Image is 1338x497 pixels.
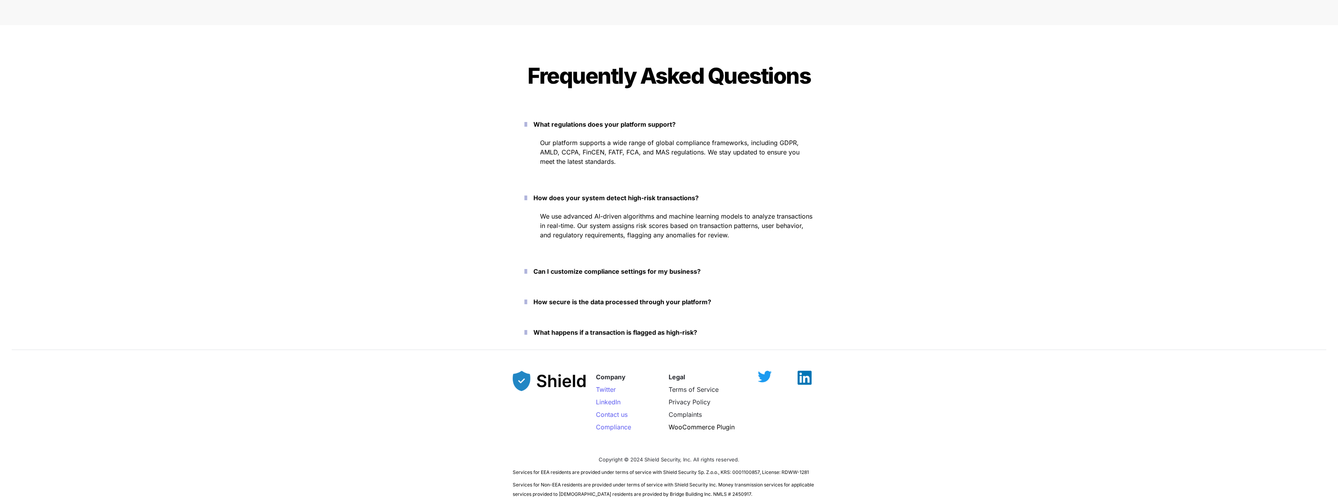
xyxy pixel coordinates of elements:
[596,423,631,431] a: Compliance
[513,210,825,253] div: How does your system detect high-risk transactions?
[596,411,628,418] a: Contact us
[513,290,825,314] button: How secure is the data processed through your platform?
[513,482,815,497] span: Services for Non-EEA residents are provided under terms of service with Shield Security Inc. Mone...
[533,194,699,202] strong: How does your system detect high-risk transactions?
[528,63,810,89] span: Frequently Asked Questions
[533,298,711,306] strong: How secure is the data processed through your platform?
[669,398,710,406] a: Privacy Policy
[596,386,616,393] a: Twitter
[669,386,719,393] a: Terms of Service
[669,411,702,418] a: Complaints
[596,398,621,406] a: LinkedIn
[540,212,814,239] span: We use advanced AI-driven algorithms and machine learning models to analyze transactions in real-...
[533,120,676,128] strong: What regulations does your platform support?
[596,373,626,381] strong: Company
[513,112,825,136] button: What regulations does your platform support?
[669,373,685,381] strong: Legal
[599,456,739,463] span: Copyright © 2024 Shield Security, Inc. All rights reserved.
[540,139,801,165] span: Our platform supports a wide range of global compliance frameworks, including GDPR, AMLD, CCPA, F...
[533,267,701,275] strong: Can I customize compliance settings for my business?
[513,186,825,210] button: How does your system detect high-risk transactions?
[669,423,735,431] a: WooCommerce Plugin
[513,320,825,344] button: What happens if a transaction is flagged as high-risk?
[533,328,697,336] strong: What happens if a transaction is flagged as high-risk?
[513,469,809,475] span: Services for EEA residents are provided under terms of service with Shield Security Sp. Z.o.o., K...
[513,136,825,179] div: What regulations does your platform support?
[513,259,825,283] button: Can I customize compliance settings for my business?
